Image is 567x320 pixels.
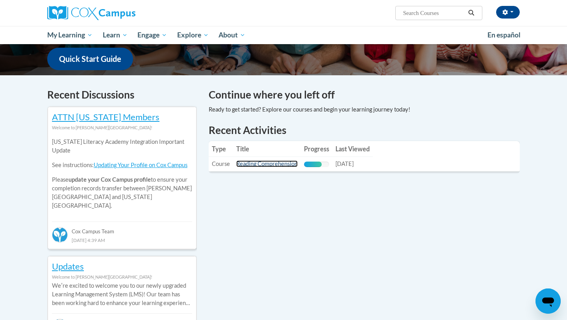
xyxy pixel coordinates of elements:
[487,31,521,39] span: En español
[52,161,192,169] p: See instructions:
[177,30,209,40] span: Explore
[335,160,354,167] span: [DATE]
[137,30,167,40] span: Engage
[52,123,192,132] div: Welcome to [PERSON_NAME][GEOGRAPHIC_DATA]!
[47,6,135,20] img: Cox Campus
[94,162,187,168] a: Updating Your Profile on Cox Campus
[35,26,532,44] div: Main menu
[47,48,133,70] a: Quick Start Guide
[47,87,197,102] h4: Recent Discussions
[52,227,68,243] img: Cox Campus Team
[219,30,245,40] span: About
[103,30,128,40] span: Learn
[98,26,133,44] a: Learn
[52,138,192,155] p: [US_STATE] Literacy Academy Integration Important Update
[52,221,192,236] div: Cox Campus Team
[332,141,373,157] th: Last Viewed
[304,162,322,167] div: Progress, %
[209,87,520,102] h4: Continue where you left off
[42,26,98,44] a: My Learning
[52,281,192,307] p: Weʹre excited to welcome you to our newly upgraded Learning Management System (LMS)! Our team has...
[212,160,230,167] span: Course
[52,261,84,272] a: Updates
[52,112,159,122] a: ATTN [US_STATE] Members
[209,123,520,137] h1: Recent Activities
[47,30,93,40] span: My Learning
[52,273,192,281] div: Welcome to [PERSON_NAME][GEOGRAPHIC_DATA]!
[402,8,465,18] input: Search Courses
[132,26,172,44] a: Engage
[535,288,561,314] iframe: Button to launch messaging window
[69,176,151,183] b: update your Cox Campus profile
[233,141,301,157] th: Title
[496,6,520,19] button: Account Settings
[236,160,298,167] a: Reading Comprehension
[172,26,214,44] a: Explore
[52,236,192,244] div: [DATE] 4:39 AM
[214,26,251,44] a: About
[47,6,197,20] a: Cox Campus
[465,8,477,18] button: Search
[52,132,192,216] div: Please to ensure your completion records transfer between [PERSON_NAME][GEOGRAPHIC_DATA] and [US_...
[209,141,233,157] th: Type
[301,141,332,157] th: Progress
[482,27,526,43] a: En español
